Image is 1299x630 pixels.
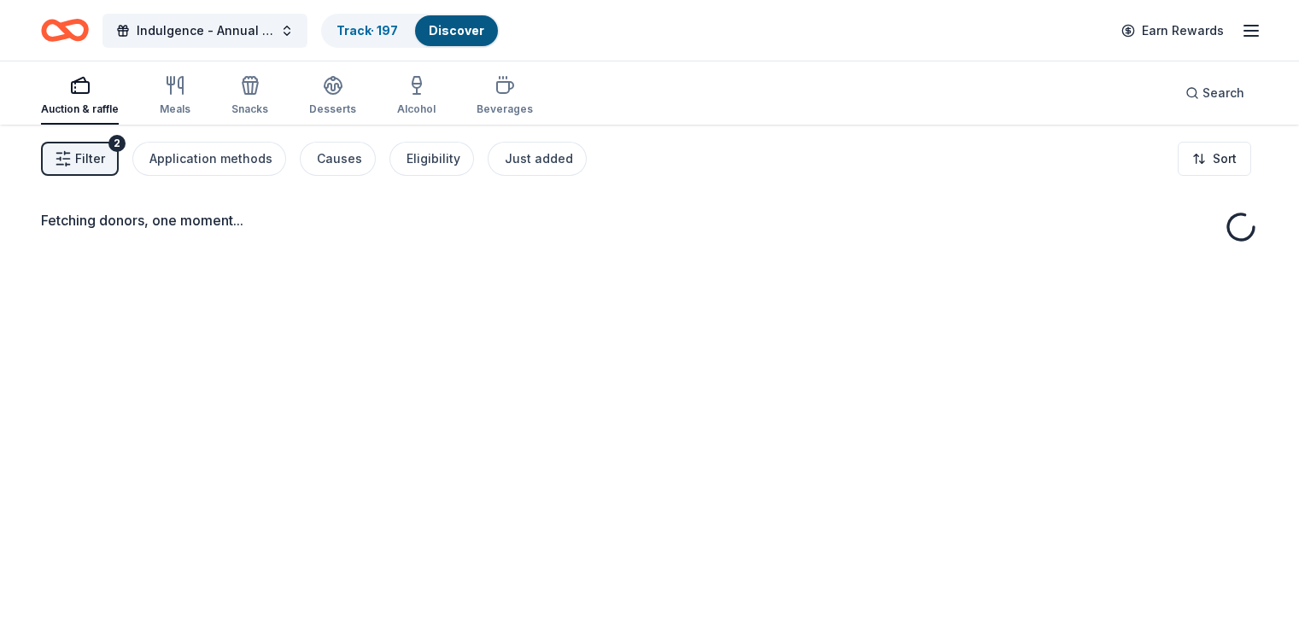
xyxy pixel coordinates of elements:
[75,149,105,169] span: Filter
[309,68,356,125] button: Desserts
[336,23,398,38] a: Track· 197
[309,102,356,116] div: Desserts
[1172,76,1258,110] button: Search
[149,149,272,169] div: Application methods
[108,135,126,152] div: 2
[321,14,500,48] button: Track· 197Discover
[41,68,119,125] button: Auction & raffle
[488,142,587,176] button: Just added
[477,102,533,116] div: Beverages
[1178,142,1251,176] button: Sort
[41,102,119,116] div: Auction & raffle
[397,102,436,116] div: Alcohol
[429,23,484,38] a: Discover
[477,68,533,125] button: Beverages
[102,14,307,48] button: Indulgence - Annual Gala
[41,142,119,176] button: Filter2
[231,102,268,116] div: Snacks
[160,68,190,125] button: Meals
[160,102,190,116] div: Meals
[505,149,573,169] div: Just added
[317,149,362,169] div: Causes
[132,142,286,176] button: Application methods
[1111,15,1234,46] a: Earn Rewards
[300,142,376,176] button: Causes
[41,10,89,50] a: Home
[389,142,474,176] button: Eligibility
[137,20,273,41] span: Indulgence - Annual Gala
[231,68,268,125] button: Snacks
[397,68,436,125] button: Alcohol
[407,149,460,169] div: Eligibility
[1213,149,1237,169] span: Sort
[41,210,1258,230] div: Fetching donors, one moment...
[1202,83,1244,103] span: Search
